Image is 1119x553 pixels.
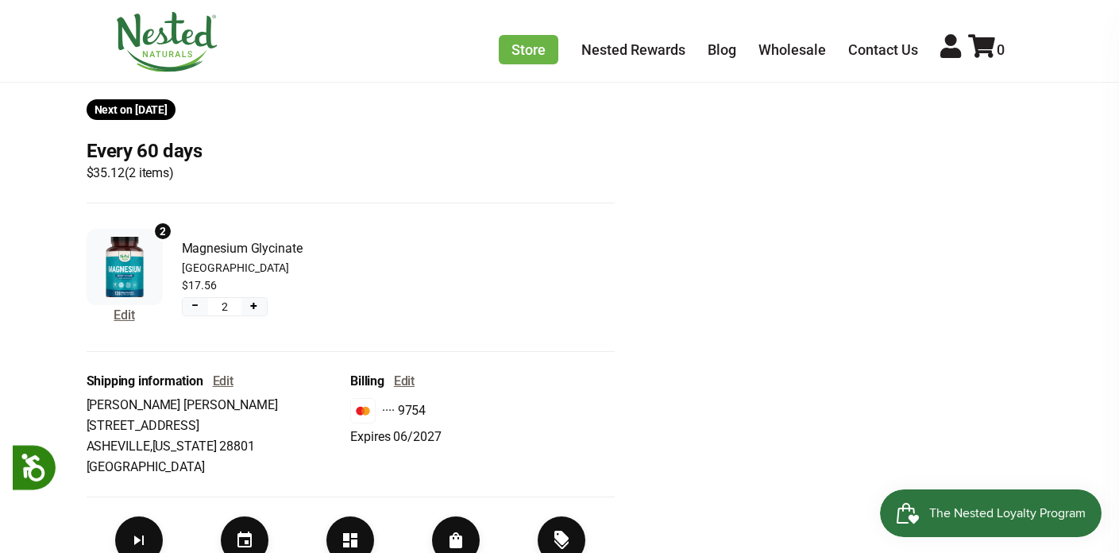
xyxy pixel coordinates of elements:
[382,400,426,421] span: ···· 9754
[394,371,415,392] button: Edit
[848,41,918,58] a: Contact Us
[182,238,339,259] span: Magnesium Glycinate
[115,12,218,72] img: Nested Naturals
[213,371,233,392] button: Edit
[581,41,685,58] a: Nested Rewards
[153,222,172,241] div: 2 units of item: Magnesium Glycinate
[87,99,176,120] div: Shipment 2025-09-11T19:56:28.992+00:00
[160,222,166,240] span: 2
[182,259,339,276] span: [GEOGRAPHIC_DATA]
[708,41,736,58] a: Blog
[87,371,203,392] span: Shipping information
[95,103,168,116] span: Next on
[87,416,351,436] span: [STREET_ADDRESS]
[182,276,217,294] span: $17.56
[222,298,228,315] span: 2
[95,237,155,297] img: Magnesium Glycinate
[997,41,1005,58] span: 0
[87,139,203,163] h3: Every 60 days
[241,298,267,315] button: Increase quantity
[87,457,351,478] span: [GEOGRAPHIC_DATA]
[350,371,384,392] span: Billing
[183,298,208,315] button: Decrease quantity
[114,305,134,326] button: Edit
[350,427,442,447] span: Expires 06/2027
[87,436,351,457] span: ASHEVILLE , [US_STATE] 28801
[350,398,376,423] img: svg%3E
[880,489,1103,537] iframe: Button to open loyalty program pop-up
[87,222,339,332] div: Subscription product: Magnesium Glycinate
[135,103,168,116] span: Sep 11, 2025 (America/New_York)
[87,139,615,184] div: Subscription for 2 items with cost $35.12. Renews Every 60 days
[499,35,558,64] a: Store
[758,41,826,58] a: Wholesale
[968,41,1005,58] a: 0
[87,395,351,416] span: [PERSON_NAME] [PERSON_NAME]
[87,163,203,184] span: $35.12 ( 2 items )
